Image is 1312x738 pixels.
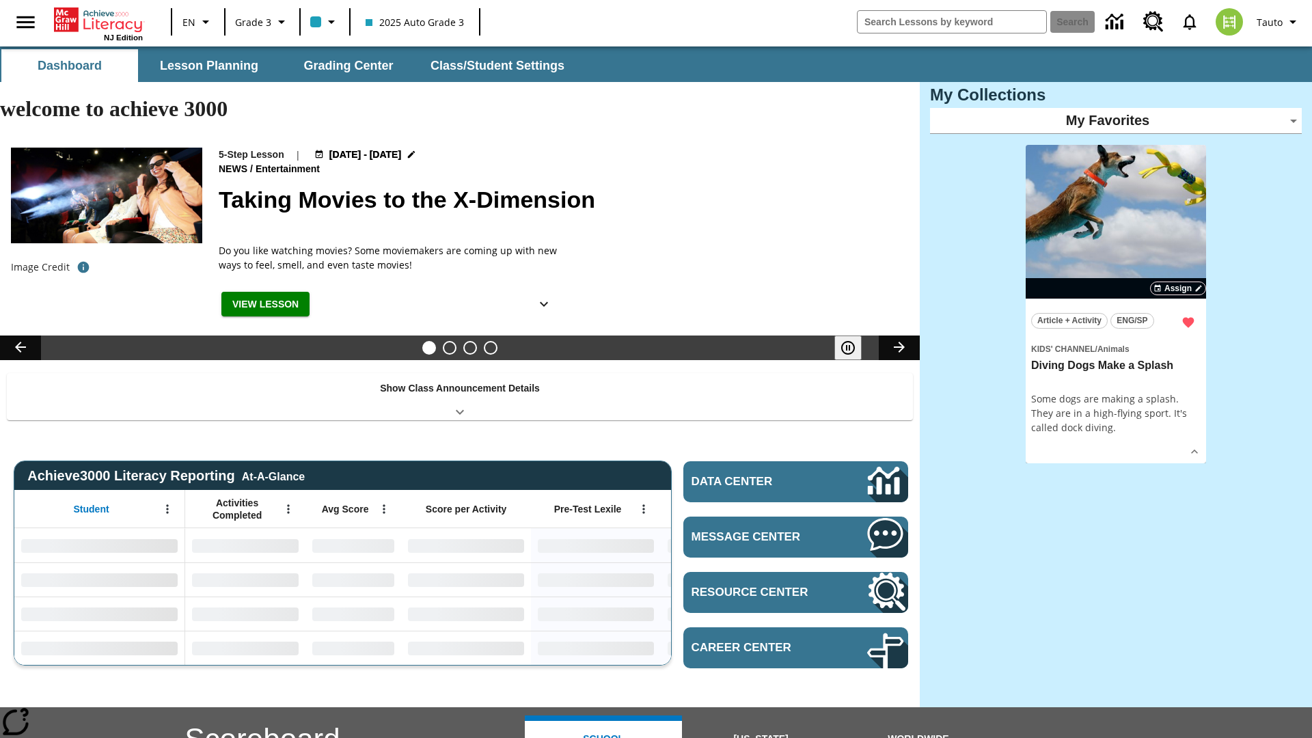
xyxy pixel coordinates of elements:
[374,499,394,519] button: Open Menu
[157,499,178,519] button: Open Menu
[1164,282,1192,295] span: Assign
[692,641,826,655] span: Career Center
[1031,359,1201,373] h3: Diving Dogs Make a Splash
[74,503,109,515] span: Student
[182,15,195,29] span: EN
[1110,313,1154,329] button: ENG/SP
[70,255,97,279] button: Photo credit: Photo by The Asahi Shimbun via Getty Images
[219,162,250,177] span: News
[219,182,903,217] h2: Taking Movies to the X-Dimension
[280,49,417,82] button: Grading Center
[256,162,323,177] span: Entertainment
[834,336,862,360] button: Pause
[1031,313,1108,329] button: Article + Activity
[305,631,401,665] div: No Data,
[858,11,1046,33] input: search field
[1184,441,1205,462] button: Show Details
[1097,3,1135,41] a: Data Center
[484,341,497,355] button: Slide 4 Career Lesson
[305,562,401,597] div: No Data,
[1216,8,1243,36] img: avatar image
[661,528,791,562] div: No Data,
[5,2,46,42] button: Open side menu
[185,562,305,597] div: No Data,
[11,148,202,243] img: Panel in front of the seats sprays water mist to the happy audience at a 4DX-equipped theater.
[235,15,271,29] span: Grade 3
[305,10,345,34] button: Class color is light blue. Change class color
[683,572,908,613] a: Resource Center, Will open in new tab
[1031,392,1201,435] div: Some dogs are making a splash. They are in a high-flying sport. It's called dock diving.
[1257,15,1283,29] span: Tauto
[930,85,1302,105] h3: My Collections
[185,631,305,665] div: No Data,
[1031,341,1201,356] span: Topic: Kids' Channel/Animals
[422,341,436,355] button: Slide 1 Taking Movies to the X-Dimension
[1031,344,1095,354] span: Kids' Channel
[141,49,277,82] button: Lesson Planning
[1150,282,1206,295] button: Assign Choose Dates
[366,15,464,29] span: 2025 Auto Grade 3
[54,6,143,33] a: Home
[278,499,299,519] button: Open Menu
[683,517,908,558] a: Message Center
[661,597,791,631] div: No Data,
[692,586,826,599] span: Resource Center
[295,148,301,162] span: |
[54,5,143,42] div: Home
[312,148,420,162] button: Aug 18 - Aug 24 Choose Dates
[221,292,310,317] button: View Lesson
[1117,314,1147,328] span: ENG/SP
[242,468,305,483] div: At-A-Glance
[104,33,143,42] span: NJ Edition
[1172,4,1207,40] a: Notifications
[930,108,1302,134] div: My Favorites
[1251,10,1307,34] button: Profile/Settings
[329,148,401,162] span: [DATE] - [DATE]
[219,243,560,272] p: Do you like watching movies? Some moviemakers are coming up with new ways to feel, smell, and eve...
[554,503,622,515] span: Pre-Test Lexile
[185,597,305,631] div: No Data,
[443,341,456,355] button: Slide 2 Cars of the Future?
[530,292,558,317] button: Show Details
[185,528,305,562] div: No Data,
[176,10,220,34] button: Language: EN, Select a language
[219,148,284,162] p: 5-Step Lesson
[305,597,401,631] div: No Data,
[692,475,821,489] span: Data Center
[683,461,908,502] a: Data Center
[463,341,477,355] button: Slide 3 Pre-release lesson
[633,499,654,519] button: Open Menu
[1176,310,1201,335] button: Remove from Favorites
[1026,145,1206,464] div: lesson details
[420,49,575,82] button: Class/Student Settings
[692,530,826,544] span: Message Center
[322,503,369,515] span: Avg Score
[426,503,507,515] span: Score per Activity
[1207,4,1251,40] button: Select a new avatar
[305,528,401,562] div: No Data,
[1095,344,1097,354] span: /
[1097,344,1130,354] span: Animals
[661,631,791,665] div: No Data,
[230,10,295,34] button: Grade: Grade 3, Select a grade
[380,381,540,396] p: Show Class Announcement Details
[27,468,305,484] span: Achieve3000 Literacy Reporting
[879,336,920,360] button: Lesson carousel, Next
[1,49,138,82] button: Dashboard
[1037,314,1102,328] span: Article + Activity
[192,497,282,521] span: Activities Completed
[11,260,70,274] p: Image Credit
[683,627,908,668] a: Career Center
[1135,3,1172,40] a: Resource Center, Will open in new tab
[7,373,913,420] div: Show Class Announcement Details
[661,562,791,597] div: No Data,
[250,163,253,174] span: /
[834,336,875,360] div: Pause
